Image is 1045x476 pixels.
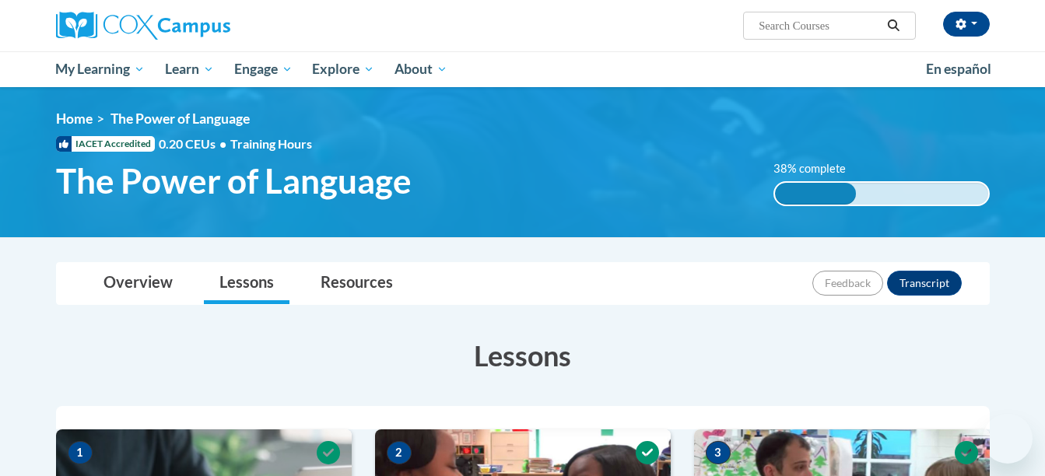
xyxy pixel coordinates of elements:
[68,441,93,464] span: 1
[773,160,863,177] label: 38% complete
[56,136,155,152] span: IACET Accredited
[155,51,224,87] a: Learn
[706,441,731,464] span: 3
[165,60,214,79] span: Learn
[230,136,312,151] span: Training Hours
[56,336,990,375] h3: Lessons
[757,16,882,35] input: Search Courses
[219,136,226,151] span: •
[775,183,856,205] div: 38% complete
[55,60,145,79] span: My Learning
[33,51,1013,87] div: Main menu
[916,53,1001,86] a: En español
[224,51,303,87] a: Engage
[46,51,156,87] a: My Learning
[302,51,384,87] a: Explore
[305,263,409,304] a: Resources
[926,61,991,77] span: En español
[384,51,458,87] a: About
[812,271,883,296] button: Feedback
[159,135,230,152] span: 0.20 CEUs
[56,110,93,127] a: Home
[110,110,250,127] span: The Power of Language
[56,160,412,201] span: The Power of Language
[88,263,188,304] a: Overview
[312,60,374,79] span: Explore
[56,12,352,40] a: Cox Campus
[387,441,412,464] span: 2
[234,60,293,79] span: Engage
[204,263,289,304] a: Lessons
[395,60,447,79] span: About
[943,12,990,37] button: Account Settings
[56,12,230,40] img: Cox Campus
[882,16,905,35] button: Search
[983,414,1033,464] iframe: Button to launch messaging window, conversation in progress
[887,271,962,296] button: Transcript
